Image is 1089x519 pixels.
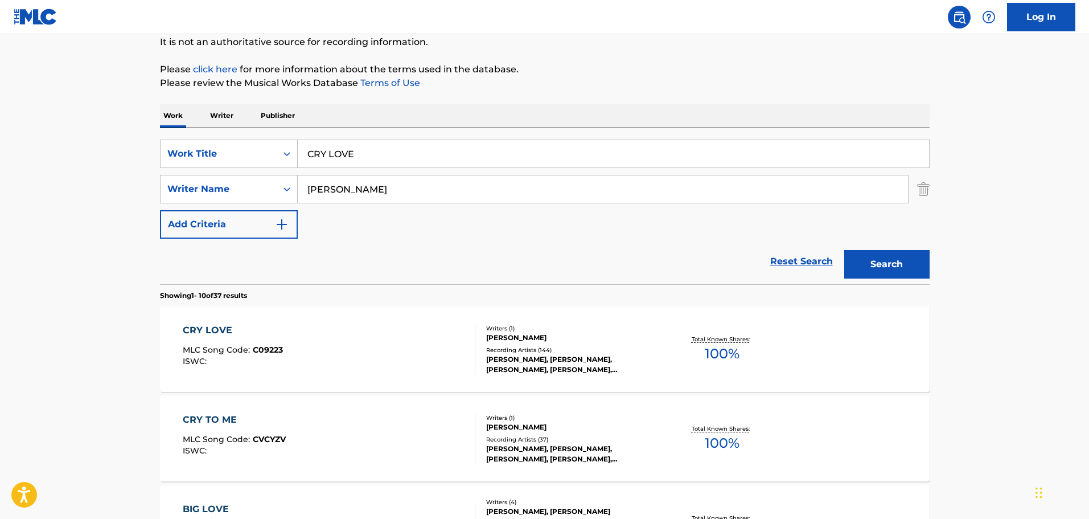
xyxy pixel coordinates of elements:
[183,345,253,355] span: MLC Song Code :
[917,175,930,203] img: Delete Criterion
[486,354,658,375] div: [PERSON_NAME], [PERSON_NAME], [PERSON_NAME], [PERSON_NAME], [PERSON_NAME]
[358,77,420,88] a: Terms of Use
[952,10,966,24] img: search
[183,413,286,427] div: CRY TO ME
[1007,3,1075,31] a: Log In
[160,210,298,239] button: Add Criteria
[160,140,930,284] form: Search Form
[160,35,930,49] p: It is not an authoritative source for recording information.
[193,64,237,75] a: click here
[160,291,247,301] p: Showing 1 - 10 of 37 results
[1035,476,1042,510] div: Drag
[977,6,1000,28] div: Help
[160,396,930,481] a: CRY TO MEMLC Song Code:CVCYZVISWC:Writers (1)[PERSON_NAME]Recording Artists (37)[PERSON_NAME], [P...
[207,104,237,128] p: Writer
[183,502,284,516] div: BIG LOVE
[167,182,270,196] div: Writer Name
[160,63,930,76] p: Please for more information about the terms used in the database.
[692,335,753,344] p: Total Known Shares:
[705,433,739,453] span: 100 %
[705,344,739,364] span: 100 %
[14,9,57,25] img: MLC Logo
[486,498,658,506] div: Writers ( 4 )
[183,446,209,456] span: ISWC :
[183,324,283,337] div: CRY LOVE
[183,434,253,444] span: MLC Song Code :
[948,6,971,28] a: Public Search
[160,76,930,90] p: Please review the Musical Works Database
[486,346,658,354] div: Recording Artists ( 144 )
[160,104,186,128] p: Work
[253,434,286,444] span: CVCYZV
[486,333,658,343] div: [PERSON_NAME]
[486,444,658,464] div: [PERSON_NAME], [PERSON_NAME], [PERSON_NAME], [PERSON_NAME], [PERSON_NAME]
[486,324,658,333] div: Writers ( 1 )
[486,422,658,432] div: [PERSON_NAME]
[183,356,209,366] span: ISWC :
[257,104,298,128] p: Publisher
[275,218,289,231] img: 9d2ae6d4665cec9f34b9.svg
[1032,464,1089,519] iframe: Chat Widget
[765,249,839,274] a: Reset Search
[253,345,283,355] span: C09223
[486,414,658,422] div: Writers ( 1 )
[160,307,930,392] a: CRY LOVEMLC Song Code:C09223ISWC:Writers (1)[PERSON_NAME]Recording Artists (144)[PERSON_NAME], [P...
[982,10,996,24] img: help
[167,147,270,161] div: Work Title
[692,424,753,433] p: Total Known Shares:
[844,250,930,279] button: Search
[486,435,658,444] div: Recording Artists ( 37 )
